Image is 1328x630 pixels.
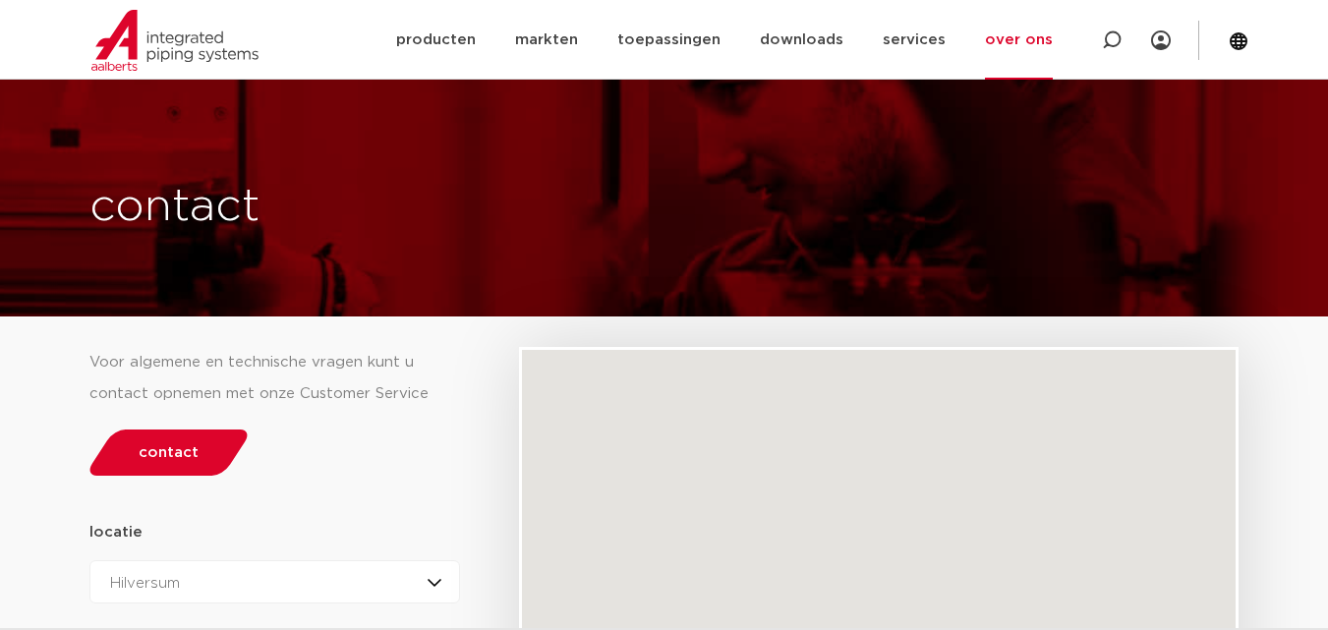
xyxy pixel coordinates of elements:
a: contact [84,430,253,476]
div: Voor algemene en technische vragen kunt u contact opnemen met onze Customer Service [89,347,461,410]
span: contact [139,445,199,460]
h1: contact [89,176,736,239]
span: Hilversum [110,576,180,591]
strong: locatie [89,525,143,540]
